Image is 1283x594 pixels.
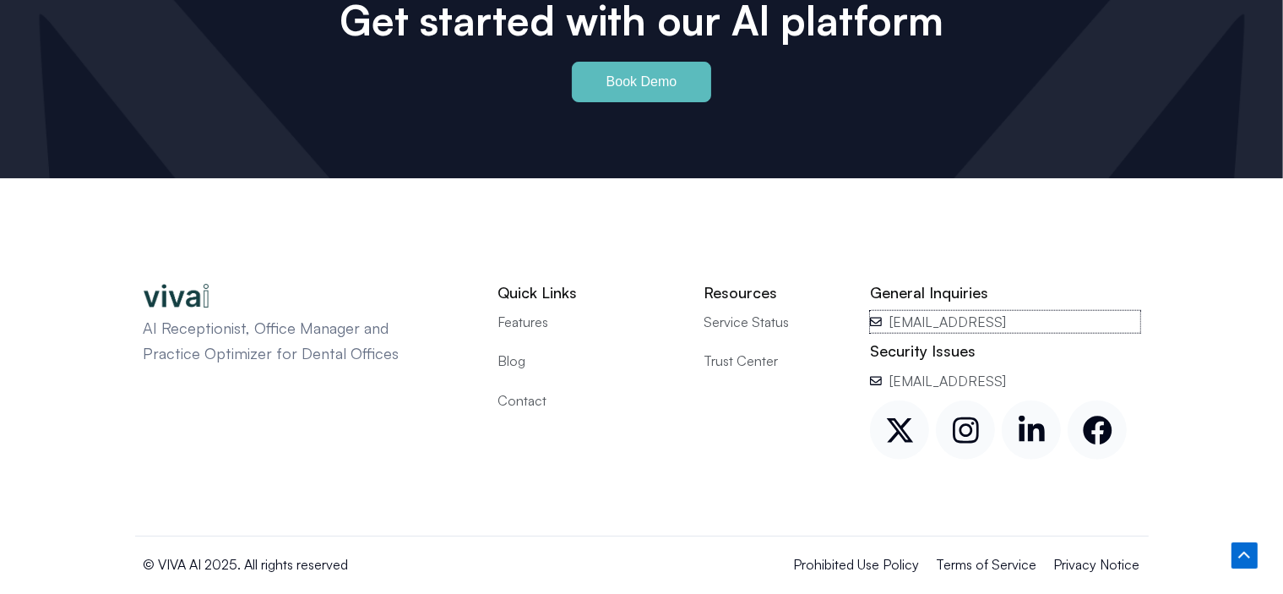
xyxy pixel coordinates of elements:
span: Service Status [704,311,789,333]
a: Trust Center [704,350,845,372]
span: Book Demo [606,75,677,89]
a: Book Demo [572,62,712,102]
span: Trust Center [704,350,778,372]
a: Contact [497,390,678,411]
a: Service Status [704,311,845,333]
span: [EMAIL_ADDRESS] [885,370,1006,392]
span: Contact [497,390,546,411]
a: [EMAIL_ADDRESS] [870,311,1139,333]
a: Terms of Service [937,553,1037,575]
a: [EMAIL_ADDRESS] [870,370,1139,392]
a: Prohibited Use Policy [794,553,920,575]
h2: Security Issues [870,341,1139,361]
h2: Quick Links [497,283,678,302]
p: AI Receptionist, Office Manager and Practice Optimizer for Dental Offices [144,316,439,366]
span: Features [497,311,548,333]
span: [EMAIL_ADDRESS] [885,311,1006,333]
h2: Resources [704,283,845,302]
a: Blog [497,350,678,372]
a: Privacy Notice [1054,553,1140,575]
span: Blog [497,350,525,372]
p: © VIVA AI 2025. All rights reserved [144,553,581,575]
a: Features [497,311,678,333]
h2: General Inquiries [870,283,1139,302]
